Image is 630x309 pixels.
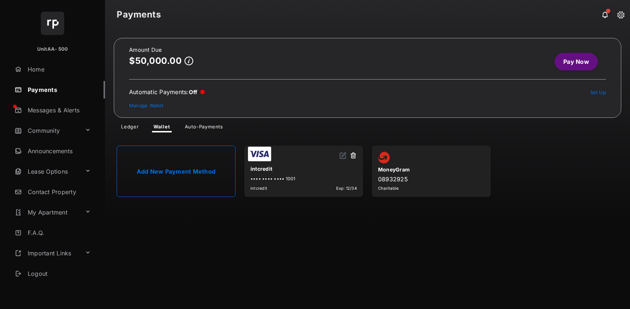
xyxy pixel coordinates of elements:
[12,142,105,160] a: Announcements
[148,124,176,132] a: Wallet
[189,89,198,96] span: Off
[117,146,236,197] a: Add New Payment Method
[12,101,105,119] a: Messages & Alerts
[378,175,485,183] div: 08932925
[250,163,357,175] div: intcredit
[37,46,68,53] p: UnitAA- 500
[12,224,105,242] a: F.A.Q.
[12,122,82,139] a: Community
[590,89,606,95] a: Set Up
[179,124,229,132] a: Auto-Payments
[336,186,357,191] span: Exp: 12/34
[12,244,82,262] a: Important Links
[12,183,105,201] a: Contact Property
[129,56,182,66] p: $50,000.00
[12,163,82,180] a: Lease Options
[250,186,267,191] span: intcredit
[129,103,163,108] a: Manage Wallet
[115,124,145,132] a: Ledger
[12,204,82,221] a: My Apartment
[12,265,105,282] a: Logout
[378,186,398,191] span: Charitable
[129,47,193,53] h2: Amount Due
[378,163,485,175] div: MoneyGram
[12,81,105,99] a: Payments
[117,10,161,19] strong: Payments
[41,12,64,35] img: svg+xml;base64,PHN2ZyB4bWxucz0iaHR0cDovL3d3dy53My5vcmcvMjAwMC9zdmciIHdpZHRoPSI2NCIgaGVpZ2h0PSI2NC...
[339,152,347,159] img: svg+xml;base64,PHN2ZyB2aWV3Qm94PSIwIDAgMjQgMjQiIHdpZHRoPSIxNiIgaGVpZ2h0PSIxNiIgZmlsbD0ibm9uZSIgeG...
[129,88,205,96] div: Automatic Payments :
[250,176,357,181] div: •••• •••• •••• 1001
[12,61,105,78] a: Home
